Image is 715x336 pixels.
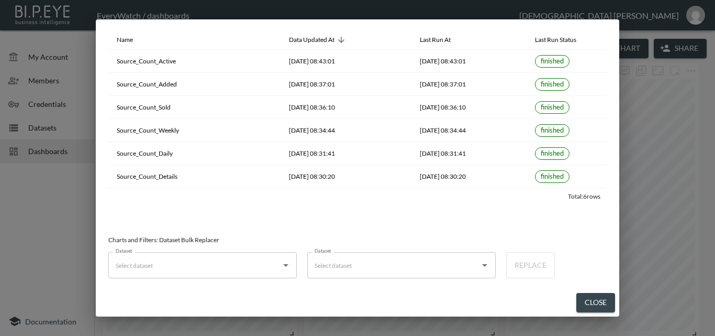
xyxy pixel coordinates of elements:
th: Source_Count_Sold [108,96,281,119]
span: finished [541,57,564,65]
th: Source_Count_Weekly [108,119,281,142]
span: Total: 6 rows [568,192,600,200]
th: 2025-10-06, 08:43:01 [411,50,527,73]
div: Charts and Filters: Dataset Bulk Replacer [108,236,607,244]
th: 2025-10-06, 08:36:10 [411,96,527,119]
th: {"type":{},"key":null,"ref":null,"props":{"size":"small","label":{"type":"span","key":null,"ref":... [527,73,632,96]
th: 2025-10-06, 08:37:01 [411,73,527,96]
th: {"type":{},"key":null,"ref":null,"props":{"size":"small","label":{"type":"span","key":null,"ref":... [527,165,632,188]
input: Select dataset [113,257,276,274]
th: 2025-10-06, 08:34:44 [281,119,411,142]
span: Last Run At [420,34,464,46]
span: Data Updated At [289,34,348,46]
th: {"type":{},"key":null,"ref":null,"props":{"size":"small","label":{"type":"span","key":null,"ref":... [527,96,632,119]
span: Last Run Status [535,34,590,46]
th: {"type":{},"key":null,"ref":null,"props":{"size":"small","label":{"type":"span","key":null,"ref":... [527,119,632,142]
button: Close [576,293,615,312]
th: {"type":{},"key":null,"ref":null,"props":{"size":"small","label":{"type":"span","key":null,"ref":... [527,142,632,165]
th: Source_Count_Daily [108,142,281,165]
th: 2025-10-06, 08:43:01 [281,50,411,73]
div: Name [117,34,133,46]
th: Source_Count_Added [108,73,281,96]
span: Name [117,34,147,46]
th: 2025-10-06, 08:31:41 [281,142,411,165]
th: 2025-10-06, 08:30:20 [281,165,411,188]
input: Select dataset [312,257,475,274]
div: Last Run At [420,34,451,46]
th: Source_Count_Active [108,50,281,73]
th: Source_Count_Details [108,165,281,188]
th: 2025-10-06, 08:30:20 [411,165,527,188]
span: finished [541,126,564,134]
button: Open [278,258,293,273]
button: Open [477,258,492,273]
th: 2025-10-06, 08:34:44 [411,119,527,142]
span: finished [541,80,564,88]
span: finished [541,103,564,111]
label: Dataset [116,247,132,254]
label: Dataset [315,247,331,254]
th: 2025-10-06, 08:31:41 [411,142,527,165]
th: 2025-10-06, 08:36:10 [281,96,411,119]
th: 2025-10-06, 08:37:01 [281,73,411,96]
th: {"type":{},"key":null,"ref":null,"props":{"size":"small","label":{"type":"span","key":null,"ref":... [527,50,632,73]
div: Data Updated At [289,34,334,46]
span: finished [541,149,564,157]
span: finished [541,172,564,180]
div: Last Run Status [535,34,576,46]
